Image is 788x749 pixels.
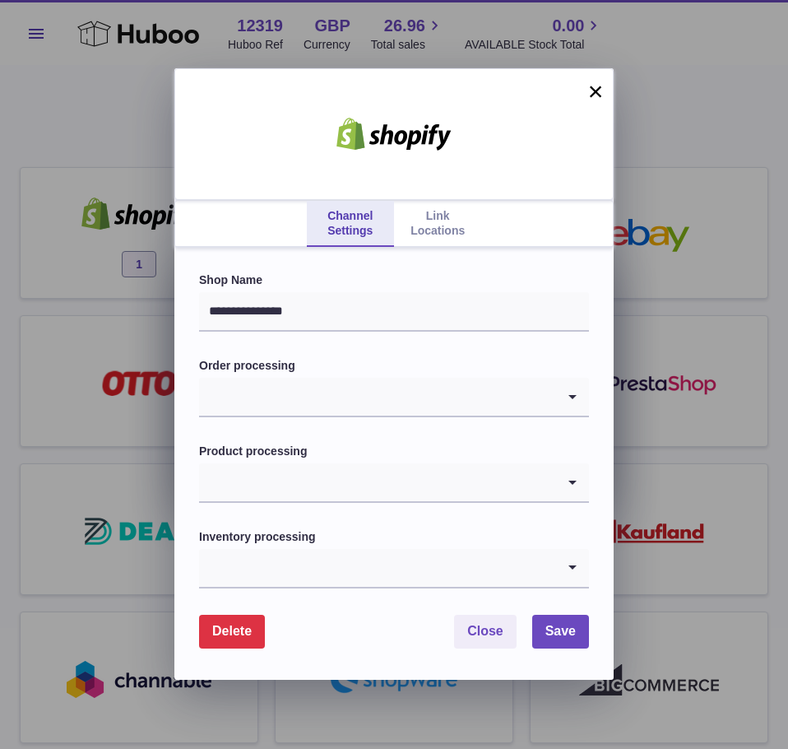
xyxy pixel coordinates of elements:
[394,201,481,247] a: Link Locations
[199,549,589,588] div: Search for option
[467,624,503,638] span: Close
[324,118,464,151] img: shopify
[199,358,589,374] label: Order processing
[586,81,605,101] button: ×
[199,378,556,416] input: Search for option
[199,378,589,417] div: Search for option
[545,624,576,638] span: Save
[199,615,265,649] button: Delete
[199,549,556,587] input: Search for option
[212,624,252,638] span: Delete
[199,272,589,288] label: Shop Name
[199,463,589,503] div: Search for option
[199,529,589,545] label: Inventory processing
[199,463,556,501] input: Search for option
[307,201,394,247] a: Channel Settings
[199,444,589,459] label: Product processing
[532,615,589,649] button: Save
[454,615,517,649] button: Close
